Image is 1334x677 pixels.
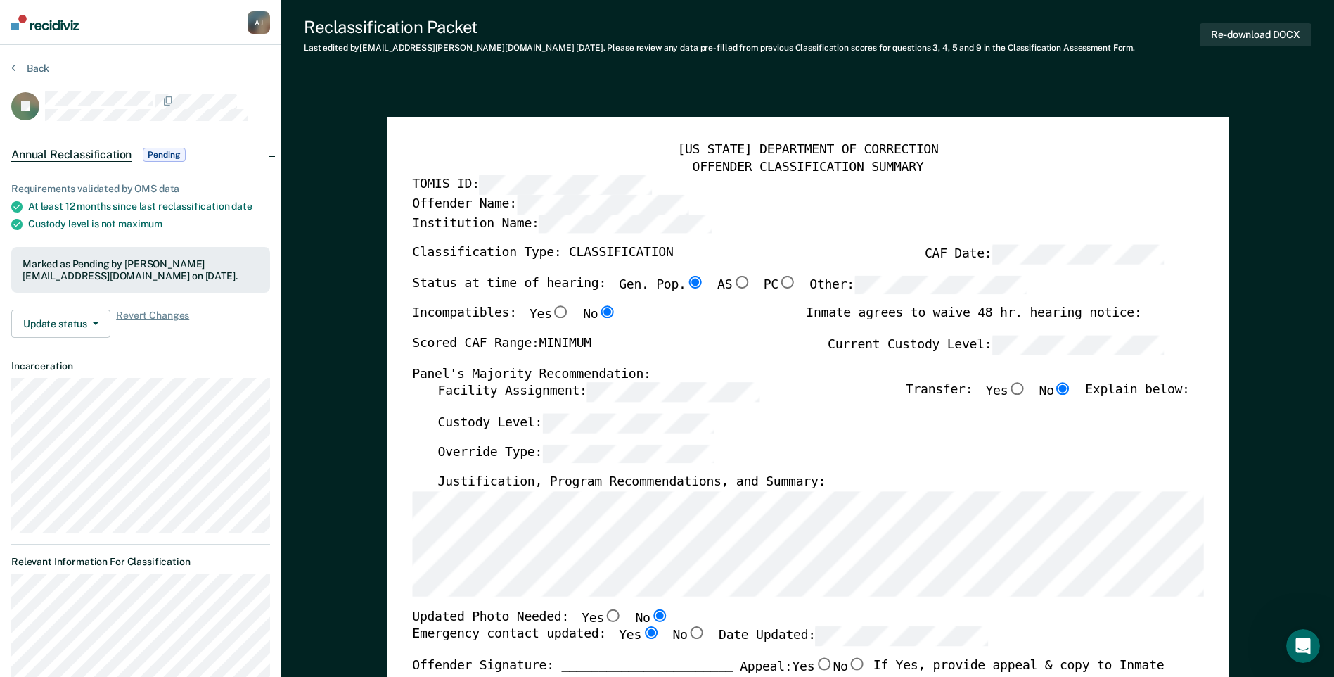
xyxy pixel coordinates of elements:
input: Current Custody Level: [992,336,1164,355]
label: Yes [619,627,660,646]
label: Override Type: [437,444,714,463]
label: TOMIS ID: [412,176,651,195]
label: AS [717,276,750,295]
label: Facility Assignment: [437,383,759,402]
input: Yes [551,306,570,319]
div: Reclassification Packet [304,17,1135,37]
div: OFFENDER CLASSIFICATION SUMMARY [412,159,1203,176]
div: At least 12 months since last reclassification [28,201,270,213]
div: Status at time of hearing: [412,276,1027,307]
div: Marked as Pending by [PERSON_NAME][EMAIL_ADDRESS][DOMAIN_NAME] on [DATE]. [23,258,259,282]
label: CAF Date: [925,245,1164,264]
input: Facility Assignment: [586,383,759,402]
div: [US_STATE] DEPARTMENT OF CORRECTION [412,142,1203,159]
input: No [687,627,705,640]
button: AJ [248,11,270,34]
label: No [1039,383,1072,402]
label: PC [763,276,796,295]
label: Yes [582,609,622,628]
label: Institution Name: [412,214,711,233]
div: Requirements validated by OMS data [11,183,270,195]
input: Institution Name: [539,214,711,233]
span: Pending [143,148,185,162]
label: Current Custody Level: [828,336,1164,355]
input: PC [778,276,797,289]
button: Back [11,62,49,75]
input: Other: [854,276,1027,295]
div: Transfer: Explain below: [906,383,1190,414]
label: Date Updated: [719,627,988,646]
span: [DATE] [576,43,603,53]
input: Override Type: [542,444,714,463]
span: Annual Reclassification [11,148,132,162]
input: Offender Name: [516,195,688,214]
label: Classification Type: CLASSIFICATION [412,245,673,264]
dt: Relevant Information For Classification [11,556,270,568]
input: Date Updated: [816,627,988,646]
input: AS [732,276,750,289]
div: Inmate agrees to waive 48 hr. hearing notice: __ [806,306,1164,336]
img: Recidiviz [11,15,79,30]
span: maximum [118,218,162,229]
label: No [583,306,616,324]
div: Updated Photo Needed: [412,609,669,628]
div: Emergency contact updated: [412,627,988,658]
span: Revert Changes [116,310,189,338]
label: Custody Level: [437,414,714,433]
label: Offender Name: [412,195,689,214]
button: Update status [11,310,110,338]
label: Justification, Program Recommendations, and Summary: [437,475,826,492]
div: Incompatibles: [412,306,616,336]
input: Gen. Pop. [686,276,704,289]
label: Yes [530,306,570,324]
button: Re-download DOCX [1200,23,1311,46]
label: No [672,627,705,646]
input: No [847,658,866,671]
label: Other: [809,276,1027,295]
div: A J [248,11,270,34]
input: CAF Date: [992,245,1164,264]
label: Scored CAF Range: MINIMUM [412,336,591,355]
div: Panel's Majority Recommendation: [412,366,1164,383]
div: Last edited by [EMAIL_ADDRESS][PERSON_NAME][DOMAIN_NAME] . Please review any data pre-filled from... [304,43,1135,53]
span: date [231,201,252,212]
input: No [598,306,616,319]
dt: Incarceration [11,360,270,372]
div: Custody level is not [28,218,270,230]
label: No [635,609,668,628]
input: Yes [814,658,833,671]
label: No [833,658,866,676]
input: Yes [1008,383,1026,396]
input: TOMIS ID: [479,176,651,195]
label: Yes [792,658,833,676]
label: Gen. Pop. [619,276,705,295]
input: No [1054,383,1072,396]
label: Yes [985,383,1026,402]
input: Yes [604,609,622,622]
input: Yes [641,627,660,640]
input: No [650,609,668,622]
iframe: Intercom live chat [1286,629,1320,663]
input: Custody Level: [542,414,714,433]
